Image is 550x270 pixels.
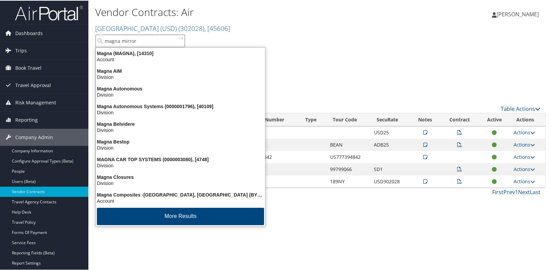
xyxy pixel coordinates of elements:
[238,138,299,150] td: MH123A4
[497,10,539,17] span: [PERSON_NAME]
[92,144,269,150] div: Division
[92,56,269,62] div: Account
[371,175,410,187] td: USD302028
[15,59,41,76] span: Book Travel
[514,141,535,147] a: Actions
[514,153,535,159] a: Actions
[492,188,503,195] a: First
[501,104,540,112] a: Table Actions
[510,113,545,126] th: Actions
[530,188,540,195] a: Last
[503,188,515,195] a: Prev
[95,74,546,93] div: There are contracts.
[92,180,269,186] div: Division
[518,188,530,195] a: Next
[204,23,230,32] span: , [ 45606 ]
[95,4,395,19] h1: Vendor Contracts: Air
[92,126,269,133] div: Division
[15,76,51,93] span: Travel Approval
[92,120,269,126] div: Magna Belvidere
[327,175,371,187] td: 189NY
[514,178,535,184] a: Actions
[371,113,410,126] th: SecuRate: activate to sort column ascending
[299,113,327,126] th: Type: activate to sort column ascending
[238,163,299,175] td: 99799066
[177,36,183,39] img: ajax-loader.gif
[15,128,53,145] span: Company Admin
[492,3,546,24] a: [PERSON_NAME]
[92,91,269,97] div: Division
[92,156,269,162] div: MAGNA CAR TOP SYSTEMS (0000003080), [4748]
[92,67,269,73] div: Magna AIM
[441,113,479,126] th: Contract: activate to sort column ascending
[15,24,43,41] span: Dashboards
[479,113,510,126] th: Active: activate to sort column ascending
[92,197,269,203] div: Account
[92,173,269,180] div: Magna Closures
[371,138,410,150] td: ADB25
[410,113,441,126] th: Notes: activate to sort column ascending
[92,50,269,56] div: Magna (MAGNA), [14310]
[238,150,299,163] td: US777394842
[327,150,371,163] td: US777394842
[92,138,269,144] div: Magna Bestop
[371,163,410,175] td: SD1
[95,23,230,32] a: [GEOGRAPHIC_DATA] (USD)
[92,109,269,115] div: Division
[15,94,56,111] span: Risk Management
[15,41,27,58] span: Trips
[92,103,269,109] div: Magna Autonomous Systems (0000001796), [40109]
[514,129,535,135] a: Actions
[92,73,269,80] div: Division
[514,165,535,172] a: Actions
[92,162,269,168] div: Division
[327,138,371,150] td: BEAN
[371,126,410,138] td: USD25
[178,23,204,32] span: ( 302028 )
[15,111,38,128] span: Reporting
[92,85,269,91] div: Magna Autonomous
[15,4,83,20] img: airportal-logo.png
[238,113,299,126] th: Account Number: activate to sort column ascending
[327,113,371,126] th: Tour Code: activate to sort column ascending
[92,191,269,197] div: Magna Composites -[GEOGRAPHIC_DATA], [GEOGRAPHIC_DATA] (BYF-0000003076), [4576]
[327,163,371,175] td: 99799066
[97,207,264,224] button: More Results
[515,188,518,195] a: 1
[96,34,185,47] input: Search Accounts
